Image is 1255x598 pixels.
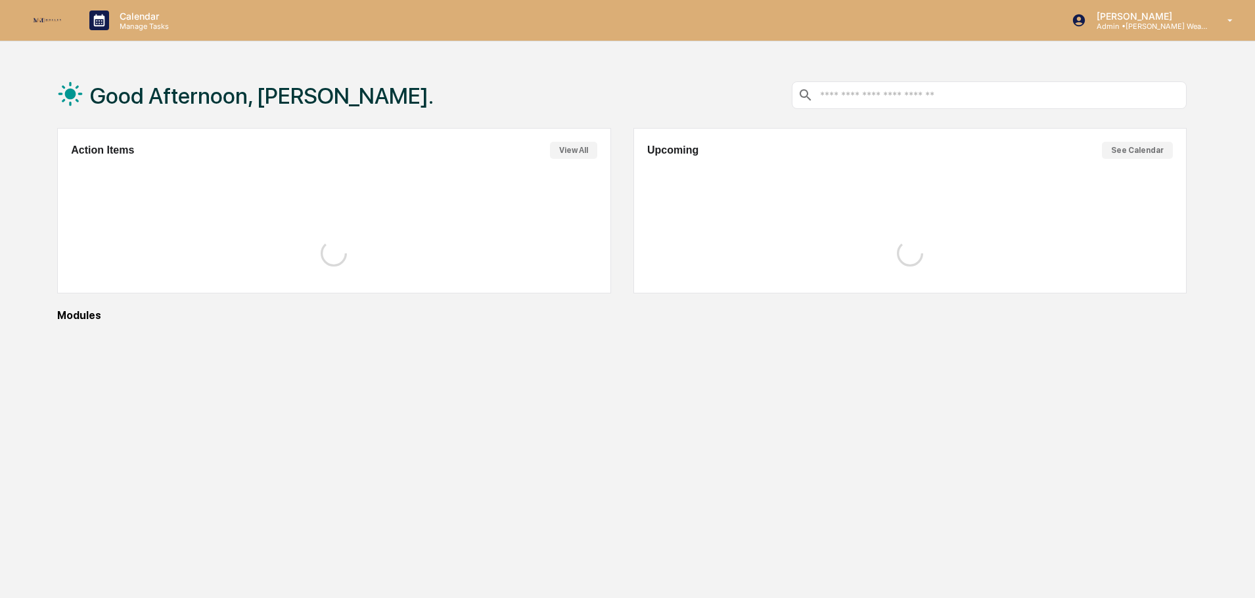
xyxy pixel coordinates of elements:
[1086,11,1208,22] p: [PERSON_NAME]
[32,16,63,25] img: logo
[109,22,175,31] p: Manage Tasks
[550,142,597,159] button: View All
[1086,22,1208,31] p: Admin • [PERSON_NAME] Wealth
[90,83,434,109] h1: Good Afternoon, [PERSON_NAME].
[1102,142,1173,159] button: See Calendar
[57,309,1187,322] div: Modules
[647,144,698,156] h2: Upcoming
[109,11,175,22] p: Calendar
[71,144,134,156] h2: Action Items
